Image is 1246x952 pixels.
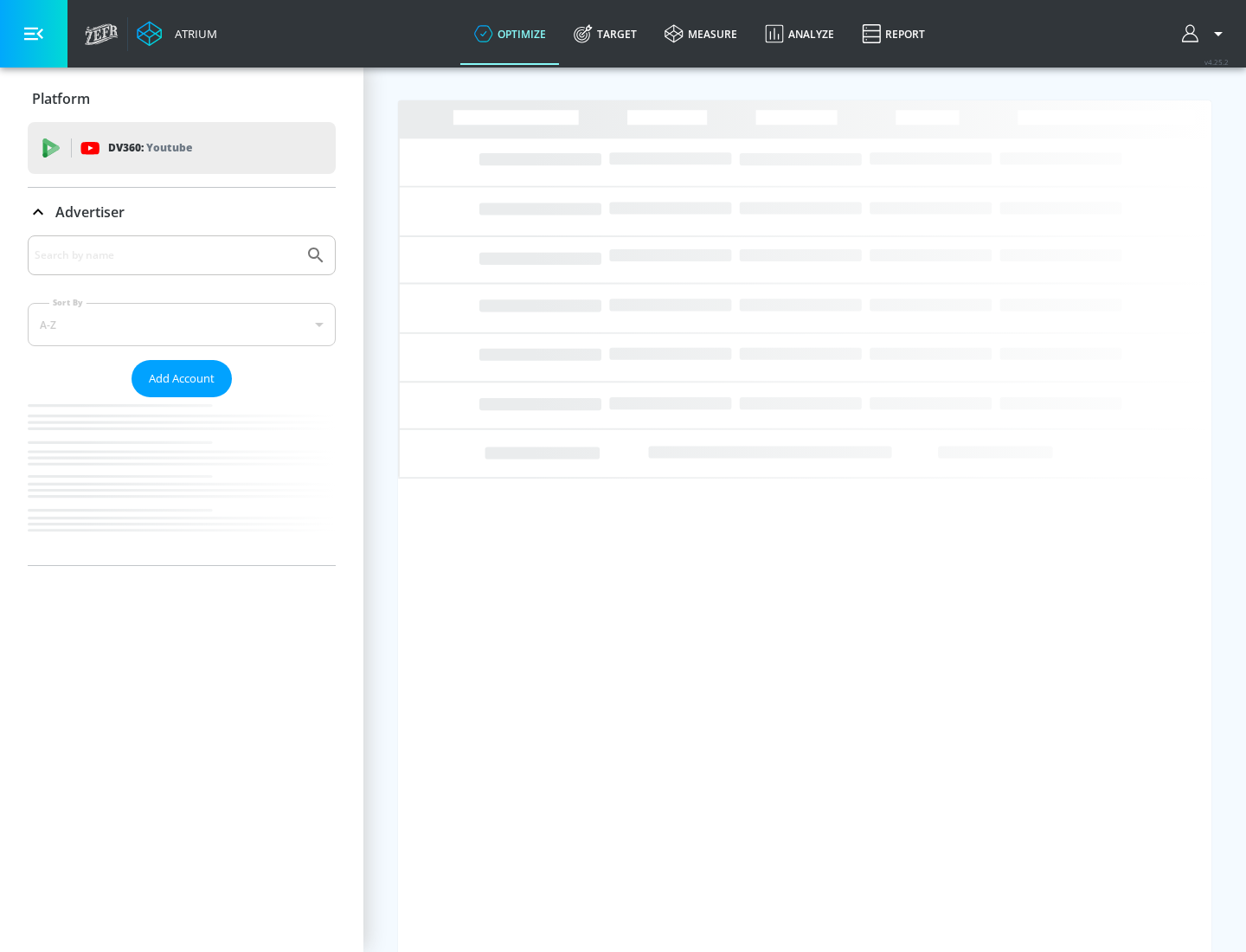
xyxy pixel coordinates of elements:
[28,397,336,565] nav: list of Advertiser
[35,244,297,267] input: Search by name
[28,122,336,174] div: DV360: Youtube
[108,138,192,158] p: DV360:
[28,188,336,236] div: Advertiser
[560,3,651,65] a: Target
[751,3,848,65] a: Analyze
[32,89,90,108] p: Platform
[146,138,192,157] p: Youtube
[28,74,336,123] div: Platform
[651,3,751,65] a: measure
[848,3,939,65] a: Report
[132,360,232,397] button: Add Account
[28,235,336,565] div: Advertiser
[460,3,560,65] a: optimize
[49,297,87,308] label: Sort By
[168,26,217,42] div: Atrium
[1204,57,1229,67] span: v 4.25.2
[28,303,336,346] div: A-Z
[137,21,217,47] a: Atrium
[149,369,215,389] span: Add Account
[55,203,125,222] p: Advertiser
